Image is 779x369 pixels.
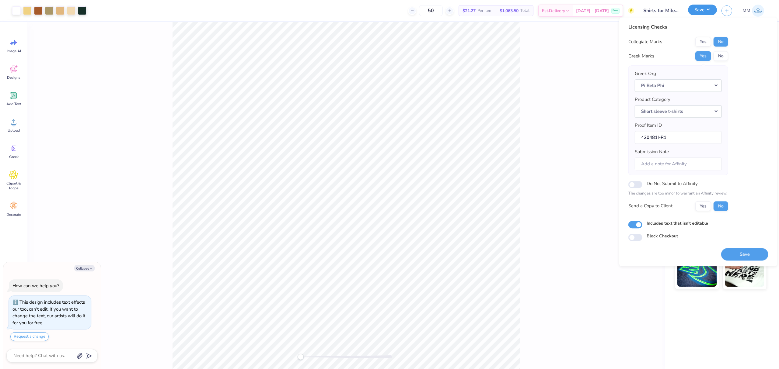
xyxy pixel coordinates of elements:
[12,299,85,326] div: This design includes text effects our tool can't edit. If you want to change the text, our artist...
[635,122,662,129] label: Proof Item ID
[12,283,59,289] div: How can we help you?
[7,75,20,80] span: Designs
[695,201,711,211] button: Yes
[635,79,722,92] button: Pi Beta Phi
[635,148,669,155] label: Submission Note
[714,51,728,61] button: No
[635,70,656,77] label: Greek Org
[8,128,20,133] span: Upload
[576,8,609,14] span: [DATE] - [DATE]
[635,157,722,171] input: Add a note for Affinity
[628,203,672,210] div: Send a Copy to Client
[647,220,708,226] label: Includes text that isn't editable
[714,201,728,211] button: No
[463,8,476,14] span: $21.27
[628,38,662,45] div: Collegiate Marks
[7,49,21,53] span: Image AI
[635,96,670,103] label: Product Category
[647,233,678,239] label: Block Checkout
[4,181,24,191] span: Clipart & logos
[10,332,49,341] button: Request a change
[542,8,565,14] span: Est. Delivery
[695,37,711,47] button: Yes
[477,8,492,14] span: Per Item
[721,248,768,260] button: Save
[677,256,717,287] img: Glow in the Dark Ink
[725,256,764,287] img: Water based Ink
[74,265,95,271] button: Collapse
[613,9,618,13] span: Free
[9,154,19,159] span: Greek
[742,7,750,14] span: MM
[639,5,683,17] input: Untitled Design
[688,5,717,15] button: Save
[695,51,711,61] button: Yes
[647,180,698,188] label: Do Not Submit to Affinity
[752,5,764,17] img: Mariah Myssa Salurio
[714,37,728,47] button: No
[520,8,529,14] span: Total
[419,5,443,16] input: – –
[740,5,767,17] a: MM
[635,105,722,118] button: Short sleeve t-shirts
[628,53,654,60] div: Greek Marks
[298,354,304,360] div: Accessibility label
[500,8,519,14] span: $1,063.50
[628,23,728,31] div: Licensing Checks
[6,212,21,217] span: Decorate
[628,191,728,197] p: The changes are too minor to warrant an Affinity review.
[6,102,21,106] span: Add Text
